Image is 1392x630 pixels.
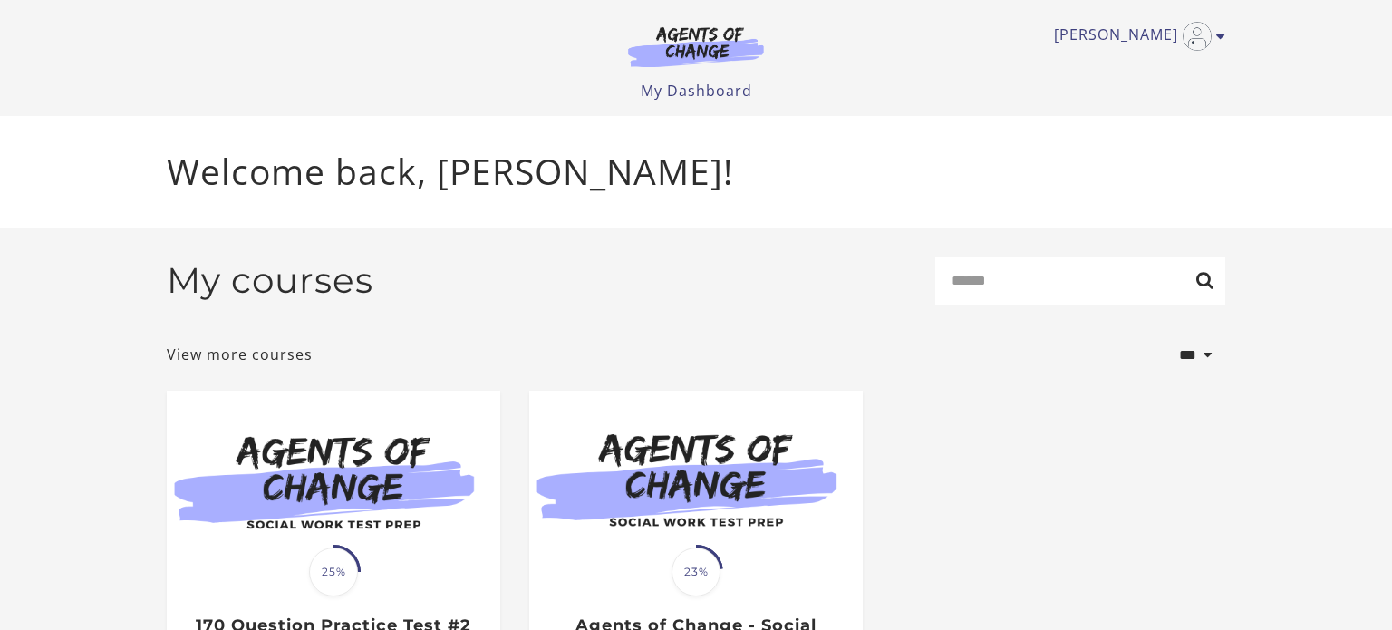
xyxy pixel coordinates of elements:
[641,81,752,101] a: My Dashboard
[609,25,783,67] img: Agents of Change Logo
[672,548,720,596] span: 23%
[1054,22,1216,51] a: Toggle menu
[309,548,358,596] span: 25%
[167,145,1225,199] p: Welcome back, [PERSON_NAME]!
[167,259,373,302] h2: My courses
[167,344,313,365] a: View more courses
